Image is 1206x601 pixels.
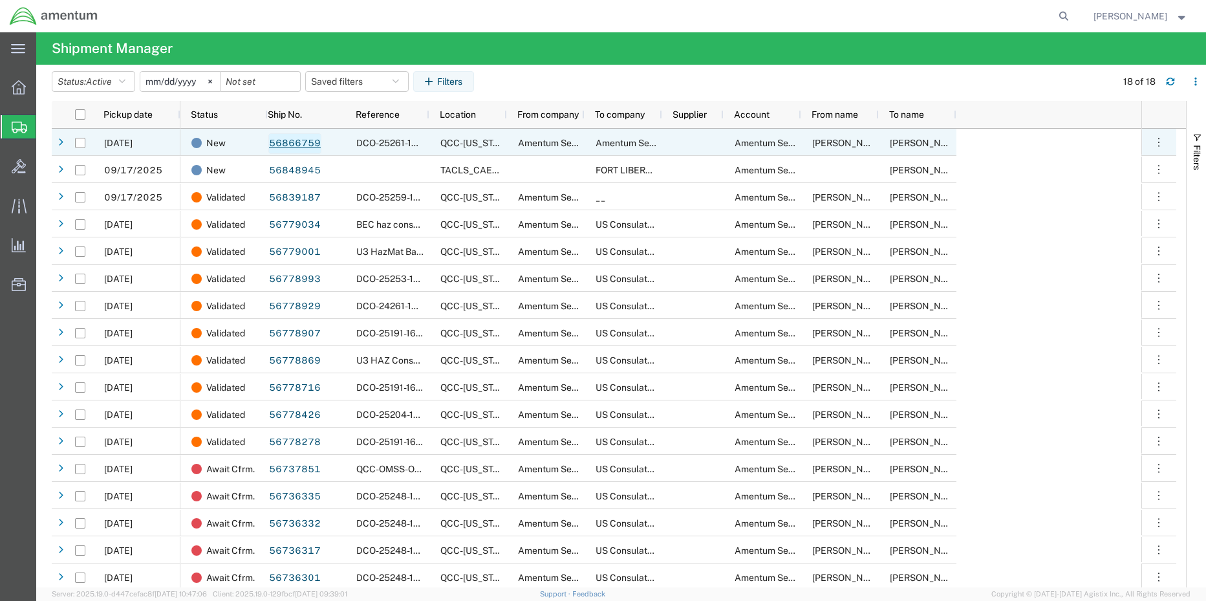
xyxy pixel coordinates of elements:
[1123,75,1156,89] div: 18 of 18
[596,518,687,529] span: US Consulate General
[356,246,453,257] span: U3 HazMat Batch - 9/12
[596,545,687,556] span: US Consulate General
[356,192,442,202] span: DCO-25259-168259
[268,568,321,589] a: 56736301
[673,109,707,120] span: Supplier
[518,301,615,311] span: Amentum Services, Inc.
[104,518,133,529] span: 09/05/2025
[889,109,924,120] span: To name
[440,410,512,420] span: QCC-Texas
[1093,8,1189,24] button: [PERSON_NAME]
[356,491,442,501] span: DCO-25248-167839
[596,274,687,284] span: US Consulate General
[268,188,321,208] a: 56839187
[104,410,133,420] span: 09/10/2025
[735,437,830,447] span: Amentum Services, Inc
[735,491,830,501] span: Amentum Services, Inc
[440,192,512,202] span: QCC-Texas
[268,133,321,154] a: 56866759
[518,192,615,202] span: Amentum Services, Inc.
[440,355,512,366] span: QCC-Texas
[440,109,476,120] span: Location
[104,382,133,393] span: 09/10/2025
[440,545,512,556] span: QCC-Texas
[52,71,135,92] button: Status:Active
[140,72,220,91] input: Not set
[191,109,218,120] span: Status
[440,491,512,501] span: QCC-Texas
[206,157,226,184] span: New
[356,301,440,311] span: DCO-24261-153730
[440,246,512,257] span: QCC-Texas
[518,274,615,284] span: Amentum Services, Inc.
[735,246,830,257] span: Amentum Services, Inc
[596,165,704,175] span: FORT LIBERTY AOAP LAB
[518,246,615,257] span: Amentum Services, Inc.
[596,355,687,366] span: US Consulate General
[104,219,133,230] span: 09/10/2025
[356,138,438,148] span: DCO-25261-168391
[890,165,964,175] span: AVERY ARMSTRONG
[812,545,886,556] span: Jason Martin
[812,219,886,230] span: Jason Martin
[812,246,886,257] span: Jason Martin
[596,219,687,230] span: US Consulate General
[52,590,207,598] span: Server: 2025.19.0-d447cefac8f
[440,437,512,447] span: QCC-Texas
[268,378,321,399] a: 56778716
[356,573,441,583] span: DCO-25248-167837
[518,464,613,474] span: Amentum Services, Inc
[596,573,687,583] span: US Consulate General
[596,491,687,501] span: US Consulate General
[812,301,886,311] span: Jason Martin
[268,269,321,290] a: 56778993
[735,573,830,583] span: Amentum Services, Inc
[268,296,321,317] a: 56778929
[356,518,442,529] span: DCO-25248-167840
[518,219,613,230] span: Amentum Services, Inc
[104,246,133,257] span: 09/10/2025
[517,109,579,120] span: From company
[104,138,133,148] span: 09/18/2025
[104,274,133,284] span: 09/10/2025
[812,518,886,529] span: Jason Martin
[206,184,245,211] span: Validated
[890,355,964,366] span: Annah Gichimu
[890,491,964,501] span: Annah Gichimu
[440,138,512,148] span: QCC-Texas
[206,510,255,537] span: Await Cfrm.
[206,428,245,455] span: Validated
[1192,145,1202,170] span: Filters
[440,165,631,175] span: TACLS_CAE-Columbia, SC
[735,464,830,474] span: Amentum Services, Inc
[206,374,245,401] span: Validated
[735,301,830,311] span: Amentum Services, Inc
[572,590,605,598] a: Feedback
[440,518,512,529] span: QCC-Texas
[103,109,153,120] span: Pickup date
[735,274,830,284] span: Amentum Services, Inc
[890,301,964,311] span: Annah Gichimu
[206,320,245,347] span: Validated
[413,71,474,92] button: Filters
[268,215,321,235] a: 56779034
[356,355,460,366] span: U3 HAZ Console Batch 4
[268,541,321,562] a: 56736317
[440,382,512,393] span: QCC-Texas
[86,76,112,87] span: Active
[518,518,615,529] span: Amentum Services, Inc.
[991,589,1190,600] span: Copyright © [DATE]-[DATE] Agistix Inc., All Rights Reserved
[890,328,964,338] span: Annah Gichimu
[206,401,245,428] span: Validated
[206,292,245,320] span: Validated
[890,464,964,474] span: Annah Gichimu
[440,274,512,284] span: QCC-Texas
[596,382,687,393] span: US Consulate General
[104,573,133,583] span: 09/05/2025
[104,328,133,338] span: 09/10/2025
[596,192,605,202] span: __
[812,109,858,120] span: From name
[356,382,438,393] span: DCO-25191-165265
[356,464,465,474] span: QCC-OMSS-OCEAN-0001
[518,355,615,366] span: Amentum Services, Inc.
